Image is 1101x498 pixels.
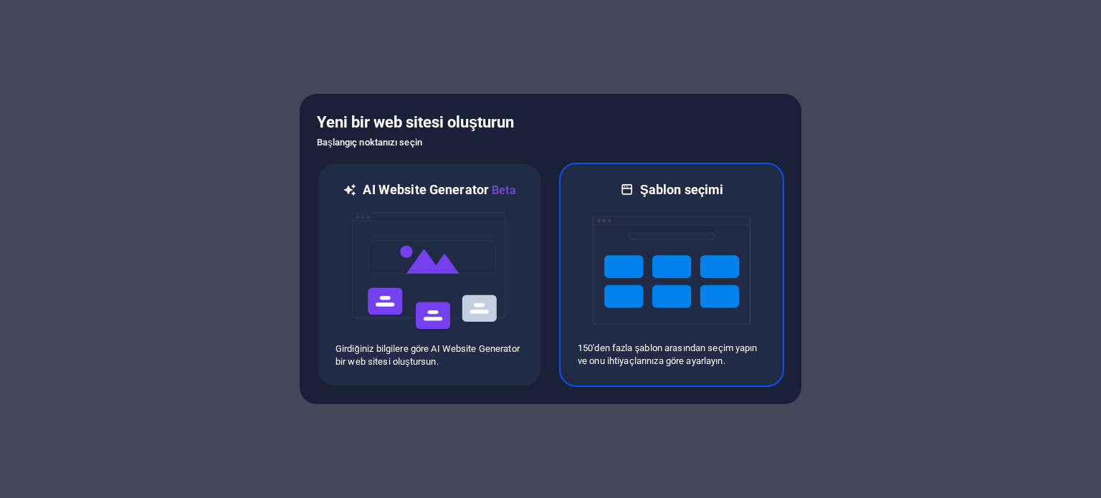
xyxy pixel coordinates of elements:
[640,181,724,198] h6: Şablon seçimi
[335,343,523,368] p: Girdiğiniz bilgilere göre AI Website Generator bir web sitesi oluştursun.
[317,163,542,387] div: AI Website GeneratorBetaaiGirdiğiniz bilgilere göre AI Website Generator bir web sitesi oluştursun.
[489,183,516,197] span: Beta
[351,199,508,343] img: ai
[559,163,784,387] div: Şablon seçimi150'den fazla şablon arasından seçim yapın ve onu ihtiyaçlarınıza göre ayarlayın.
[317,111,784,134] h5: Yeni bir web sitesi oluşturun
[578,342,766,368] p: 150'den fazla şablon arasından seçim yapın ve onu ihtiyaçlarınıza göre ayarlayın.
[317,134,784,151] h6: Başlangıç noktanızı seçin
[363,181,515,199] h6: AI Website Generator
